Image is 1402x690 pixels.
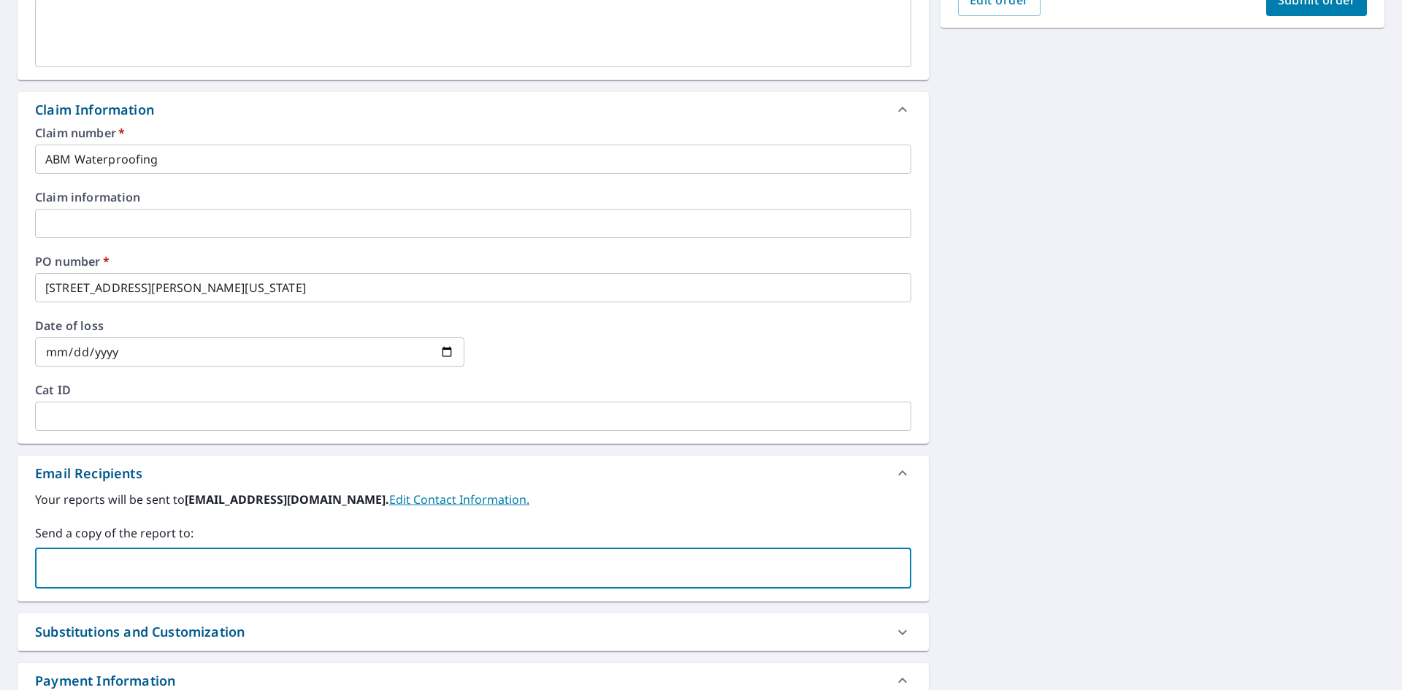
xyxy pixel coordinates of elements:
a: EditContactInfo [389,491,529,507]
label: PO number [35,256,911,267]
label: Your reports will be sent to [35,491,911,508]
div: Substitutions and Customization [35,622,245,642]
label: Cat ID [35,384,911,396]
div: Claim Information [18,92,929,127]
div: Email Recipients [35,464,142,483]
div: Substitutions and Customization [18,613,929,651]
div: Email Recipients [18,456,929,491]
label: Date of loss [35,320,464,331]
div: Claim Information [35,100,154,120]
label: Send a copy of the report to: [35,524,911,542]
label: Claim information [35,191,911,203]
label: Claim number [35,127,911,139]
b: [EMAIL_ADDRESS][DOMAIN_NAME]. [185,491,389,507]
